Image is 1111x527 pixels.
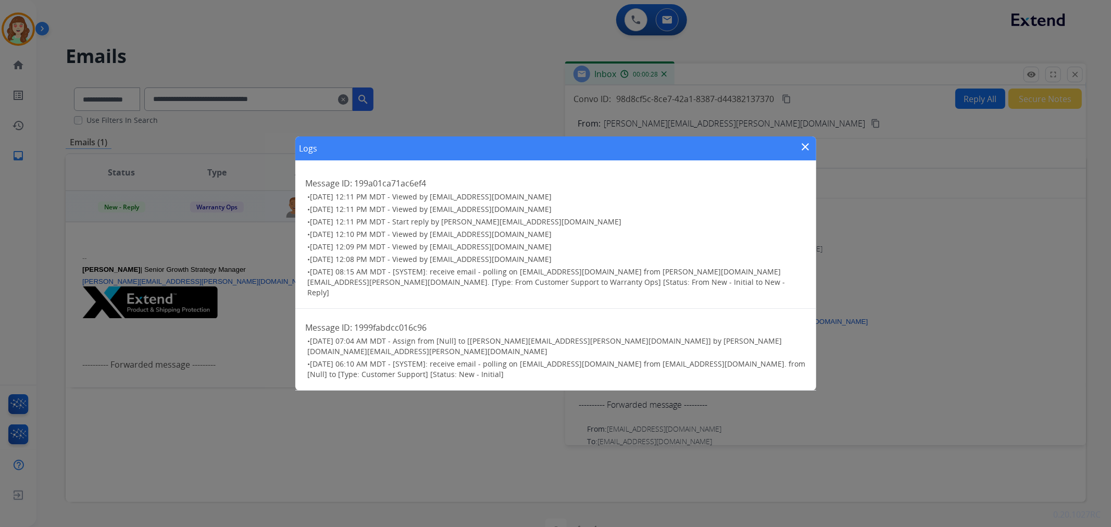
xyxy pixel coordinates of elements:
[1053,508,1101,521] p: 0.20.1027RC
[308,192,806,202] h3: •
[310,229,552,239] span: [DATE] 12:10 PM MDT - Viewed by [EMAIL_ADDRESS][DOMAIN_NAME]
[308,204,806,215] h3: •
[310,254,552,264] span: [DATE] 12:08 PM MDT - Viewed by [EMAIL_ADDRESS][DOMAIN_NAME]
[308,359,806,380] h3: •
[308,217,806,227] h3: •
[299,142,318,155] h1: Logs
[308,254,806,265] h3: •
[308,267,785,297] span: [DATE] 08:15 AM MDT - [SYSTEM]: receive email - polling on [EMAIL_ADDRESS][DOMAIN_NAME] from [PER...
[355,322,427,333] span: 1999fabdcc016c96
[310,242,552,252] span: [DATE] 12:09 PM MDT - Viewed by [EMAIL_ADDRESS][DOMAIN_NAME]
[310,217,622,227] span: [DATE] 12:11 PM MDT - Start reply by [PERSON_NAME][EMAIL_ADDRESS][DOMAIN_NAME]
[308,336,806,357] h3: •
[308,336,782,356] span: [DATE] 07:04 AM MDT - Assign from [Null] to [[PERSON_NAME][EMAIL_ADDRESS][PERSON_NAME][DOMAIN_NAM...
[355,178,427,189] span: 199a01ca71ac6ef4
[308,359,806,379] span: [DATE] 06:10 AM MDT - [SYSTEM]: receive email - polling on [EMAIL_ADDRESS][DOMAIN_NAME] from [EMA...
[308,267,806,298] h3: •
[310,204,552,214] span: [DATE] 12:11 PM MDT - Viewed by [EMAIL_ADDRESS][DOMAIN_NAME]
[306,178,353,189] span: Message ID:
[308,229,806,240] h3: •
[800,141,812,153] mat-icon: close
[306,322,353,333] span: Message ID:
[308,242,806,252] h3: •
[310,192,552,202] span: [DATE] 12:11 PM MDT - Viewed by [EMAIL_ADDRESS][DOMAIN_NAME]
